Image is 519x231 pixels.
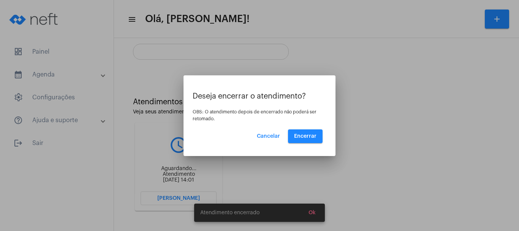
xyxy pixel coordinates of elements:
span: Encerrar [294,134,316,139]
button: Cancelar [251,129,286,143]
p: Deseja encerrar o atendimento? [193,92,326,100]
span: Cancelar [257,134,280,139]
button: Encerrar [288,129,323,143]
span: OBS: O atendimento depois de encerrado não poderá ser retomado. [193,110,316,121]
